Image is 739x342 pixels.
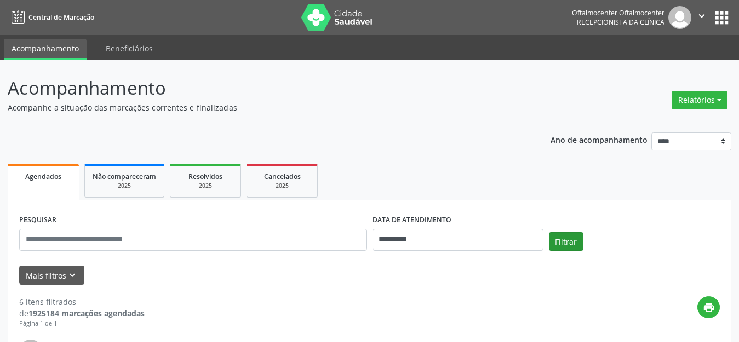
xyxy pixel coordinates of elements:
[178,182,233,190] div: 2025
[28,13,94,22] span: Central de Marcação
[551,132,648,146] p: Ano de acompanhamento
[672,91,727,109] button: Relatórios
[696,10,708,22] i: 
[25,172,61,181] span: Agendados
[19,308,145,319] div: de
[373,212,451,229] label: DATA DE ATENDIMENTO
[668,6,691,29] img: img
[4,39,87,60] a: Acompanhamento
[549,232,583,251] button: Filtrar
[572,8,664,18] div: Oftalmocenter Oftalmocenter
[8,74,514,102] p: Acompanhamento
[93,172,156,181] span: Não compareceram
[577,18,664,27] span: Recepcionista da clínica
[19,319,145,328] div: Página 1 de 1
[8,102,514,113] p: Acompanhe a situação das marcações correntes e finalizadas
[98,39,161,58] a: Beneficiários
[255,182,310,190] div: 2025
[19,266,84,285] button: Mais filtroskeyboard_arrow_down
[19,296,145,308] div: 6 itens filtrados
[28,308,145,318] strong: 1925184 marcações agendadas
[8,8,94,26] a: Central de Marcação
[691,6,712,29] button: 
[697,296,720,318] button: print
[703,302,715,314] i: print
[66,269,78,281] i: keyboard_arrow_down
[93,182,156,190] div: 2025
[19,212,56,229] label: PESQUISAR
[188,172,222,181] span: Resolvidos
[712,8,731,27] button: apps
[264,172,301,181] span: Cancelados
